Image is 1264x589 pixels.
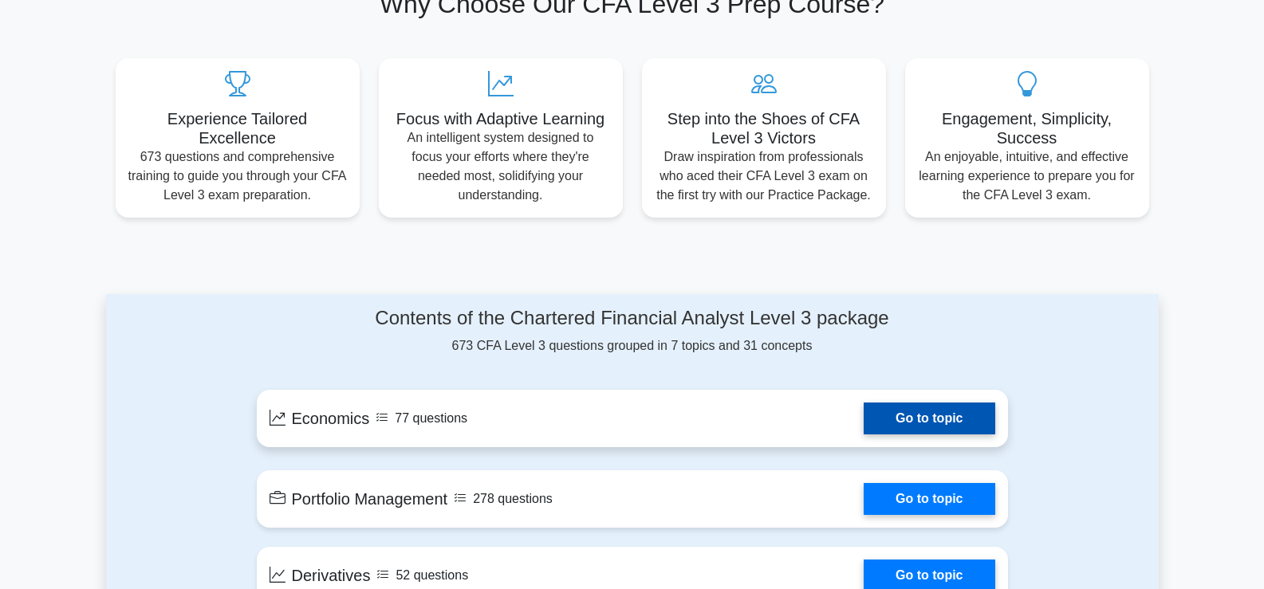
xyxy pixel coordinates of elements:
p: An intelligent system designed to focus your efforts where they're needed most, solidifying your ... [392,128,610,205]
p: Draw inspiration from professionals who aced their CFA Level 3 exam on the first try with our Pra... [655,147,873,205]
h5: Step into the Shoes of CFA Level 3 Victors [655,109,873,147]
div: 673 CFA Level 3 questions grouped in 7 topics and 31 concepts [257,307,1008,355]
h5: Focus with Adaptive Learning [392,109,610,128]
a: Go to topic [864,483,994,515]
a: Go to topic [864,402,994,434]
p: An enjoyable, intuitive, and effective learning experience to prepare you for the CFA Level 3 exam. [918,147,1136,205]
p: 673 questions and comprehensive training to guide you through your CFA Level 3 exam preparation. [128,147,347,205]
h5: Engagement, Simplicity, Success [918,109,1136,147]
h4: Contents of the Chartered Financial Analyst Level 3 package [257,307,1008,330]
h5: Experience Tailored Excellence [128,109,347,147]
